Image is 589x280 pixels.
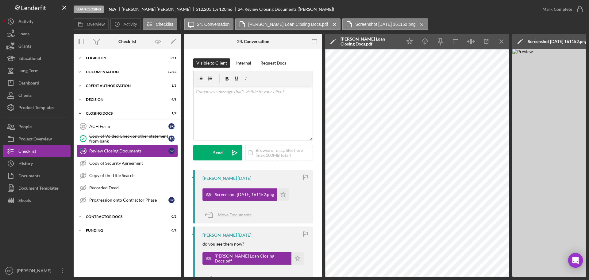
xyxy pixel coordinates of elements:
[3,145,71,157] button: Checklist
[542,3,572,15] div: Mark Complete
[168,123,175,129] div: S R
[121,7,196,12] div: [PERSON_NAME] [PERSON_NAME]
[202,176,237,181] div: [PERSON_NAME]
[18,52,41,66] div: Educational
[3,77,71,89] button: Dashboard
[212,7,218,12] div: 1 %
[3,28,71,40] button: Loans
[3,265,71,277] button: BP[PERSON_NAME]
[77,145,178,157] a: 24Review Closing DocumentsSR
[3,194,71,207] button: Sheets
[18,40,31,54] div: Grants
[18,157,33,171] div: History
[89,134,168,144] div: Copy of Voided Check or other statement from bank
[3,15,71,28] button: Activity
[3,40,71,52] button: Grants
[202,233,237,238] div: [PERSON_NAME]
[165,70,176,74] div: 12 / 13
[248,22,328,27] label: [PERSON_NAME] Loan Closing Docs.pdf
[89,148,168,153] div: Review Closing Documents
[18,170,40,183] div: Documents
[156,22,173,27] label: Checklist
[81,124,85,128] tspan: 22
[193,145,242,160] button: Send
[74,18,109,30] button: Overview
[77,169,178,182] a: Copy of the Title Search
[196,58,227,68] div: Visible to Client
[233,58,254,68] button: Internal
[77,132,178,145] a: Copy of Voided Check or other statement from bankSR
[89,198,168,203] div: Progression onto Contractor Phase
[165,84,176,88] div: 3 / 5
[89,173,178,178] div: Copy of the Title Search
[110,18,141,30] button: Activity
[18,194,31,208] div: Sheets
[77,120,178,132] a: 22ACH FormSR
[3,89,71,101] button: Clients
[184,18,234,30] button: 24. Conversation
[123,22,137,27] label: Activity
[86,98,161,101] div: Decision
[257,58,289,68] button: Request Docs
[18,15,33,29] div: Activity
[18,89,32,103] div: Clients
[215,254,288,263] div: [PERSON_NAME] Loan Closing Docs.pdf
[18,182,59,196] div: Document Templates
[568,253,583,268] div: Open Intercom Messenger
[86,70,161,74] div: Documentation
[81,149,85,153] tspan: 24
[77,182,178,194] a: Recorded Deed
[235,18,341,30] button: [PERSON_NAME] Loan Closing Docs.pdf
[3,52,71,65] button: Educational
[3,157,71,170] a: History
[86,112,161,115] div: CLOSING DOCS
[89,124,168,129] div: ACH Form
[219,7,233,12] div: 120 mo
[3,120,71,133] button: People
[18,145,36,159] div: Checklist
[238,7,334,12] div: 24. Review Closing Documents ([PERSON_NAME])
[528,39,587,44] div: Screenshot [DATE] 161152.png
[168,136,175,142] div: S R
[77,194,178,206] a: Progression onto Contractor PhaseSR
[3,170,71,182] button: Documents
[197,22,230,27] label: 24. Conversation
[202,207,258,223] button: Move Documents
[3,65,71,77] button: Long-Term
[165,56,176,60] div: 8 / 11
[168,148,175,154] div: S R
[202,252,304,265] button: [PERSON_NAME] Loan Closing Docs.pdf
[18,65,39,78] div: Long-Term
[237,39,269,44] div: 24. Conversation
[3,133,71,145] button: Project Overview
[536,3,586,15] button: Mark Complete
[87,22,105,27] label: Overview
[86,215,161,219] div: Contractor Docs
[168,197,175,203] div: S R
[215,192,274,197] div: Screenshot [DATE] 161152.png
[89,185,178,190] div: Recorded Deed
[202,241,244,247] p: do you see them now?
[7,269,11,273] text: BP
[218,212,252,217] span: Move Documents
[202,188,289,201] button: Screenshot [DATE] 161152.png
[15,265,55,278] div: [PERSON_NAME]
[89,161,178,166] div: Copy of Security Agreement
[341,37,399,46] div: [PERSON_NAME] Loan Closing Docs.pdf
[238,176,251,181] time: 2025-10-08 20:12
[342,18,428,30] button: Screenshot [DATE] 161152.png
[165,112,176,115] div: 1 / 7
[109,7,116,12] b: N/A
[3,101,71,114] button: Product Templates
[260,58,286,68] div: Request Docs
